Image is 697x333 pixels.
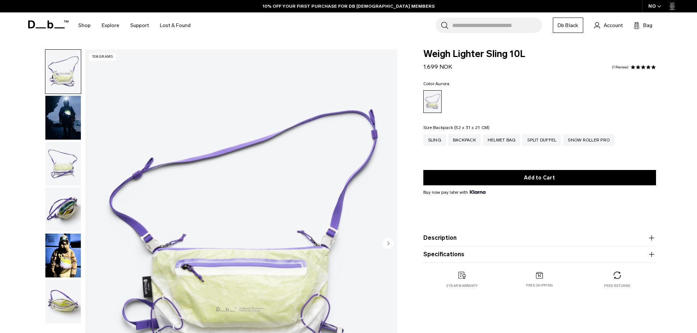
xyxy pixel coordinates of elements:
a: 10% OFF YOUR FIRST PURCHASE FOR DB [DEMOGRAPHIC_DATA] MEMBERS [263,3,435,10]
img: Weigh_Lighter_Sling_10L_1.png [45,50,81,94]
a: 1 reviews [612,65,629,69]
a: Lost & Found [160,12,191,38]
span: Bag [643,22,652,29]
p: Free returns [604,283,630,288]
a: Sling [423,134,446,146]
a: Aurora [423,90,442,113]
img: {"height" => 20, "alt" => "Klarna"} [470,190,486,194]
button: Weigh_Lighter_Sling_10L_Lifestyle.png [45,95,81,140]
span: Buy now pay later with [423,189,486,196]
button: Add to Cart [423,170,656,185]
button: Bag [634,21,652,30]
legend: Size: [423,125,490,130]
img: Weigh_Lighter_Sling_10L_3.png [45,188,81,231]
a: Explore [102,12,119,38]
img: Weigh_Lighter_Sling_10L_2.png [45,142,81,186]
span: Aurora [435,81,450,86]
span: Weigh Lighter Sling 10L [423,49,656,59]
span: 1.699 NOK [423,63,452,70]
legend: Color: [423,82,450,86]
p: Free shipping [526,283,553,288]
button: Next slide [383,238,394,250]
a: Helmet Bag [483,134,521,146]
nav: Main Navigation [73,12,196,38]
button: Weigh_Lighter_Sling_10L_1.png [45,49,81,94]
button: Description [423,234,656,242]
span: Backpack (52 x 31 x 21 CM) [433,125,490,130]
a: Support [130,12,149,38]
button: Weigh Lighter Sling 10L Aurora [45,233,81,278]
a: Split Duffel [522,134,561,146]
button: Specifications [423,250,656,259]
span: Account [604,22,623,29]
button: Weigh_Lighter_Sling_10L_4.png [45,279,81,324]
a: Account [594,21,623,30]
img: Weigh_Lighter_Sling_10L_4.png [45,280,81,323]
p: 138 grams [89,53,116,61]
p: 2 year warranty [446,283,478,288]
a: Shop [78,12,91,38]
a: Backpack [448,134,481,146]
img: Weigh_Lighter_Sling_10L_Lifestyle.png [45,96,81,140]
img: Weigh Lighter Sling 10L Aurora [45,234,81,277]
button: Weigh_Lighter_Sling_10L_3.png [45,187,81,232]
a: Snow Roller Pro [563,134,614,146]
a: Db Black [553,18,583,33]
